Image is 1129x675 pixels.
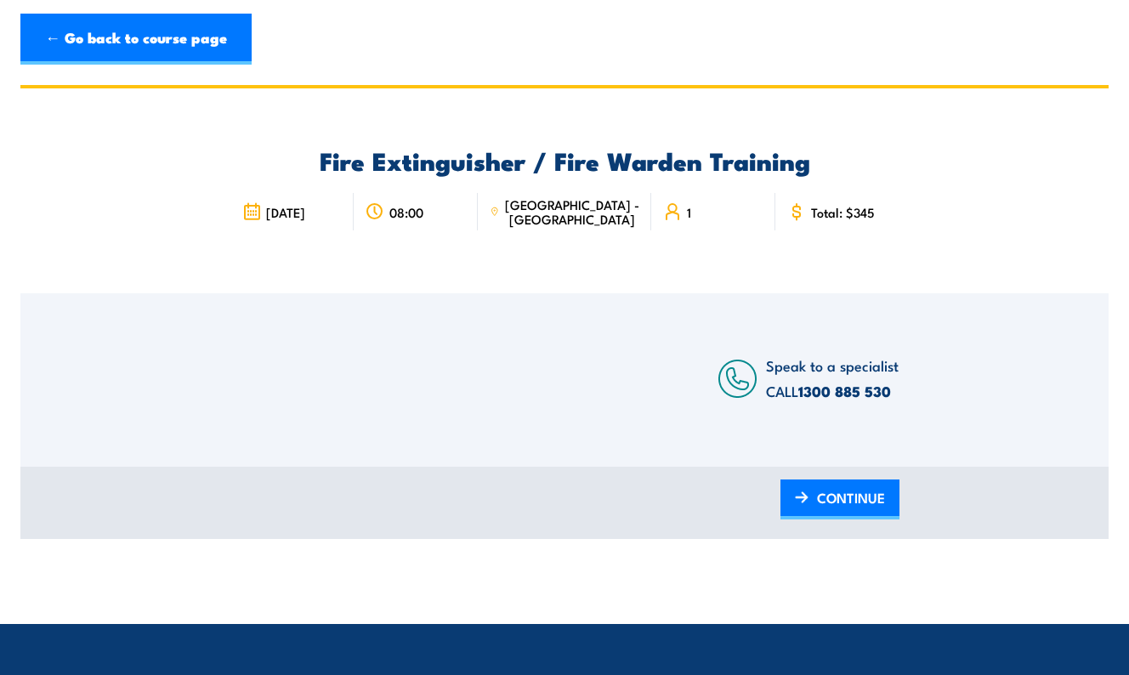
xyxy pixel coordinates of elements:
[266,205,305,219] span: [DATE]
[766,355,899,401] span: Speak to a specialist CALL
[389,205,423,219] span: 08:00
[817,475,885,520] span: CONTINUE
[504,197,639,226] span: [GEOGRAPHIC_DATA] - [GEOGRAPHIC_DATA]
[230,149,899,171] h2: Fire Extinguisher / Fire Warden Training
[780,479,899,519] a: CONTINUE
[798,380,891,402] a: 1300 885 530
[811,205,875,219] span: Total: $345
[20,14,252,65] a: ← Go back to course page
[687,205,691,219] span: 1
